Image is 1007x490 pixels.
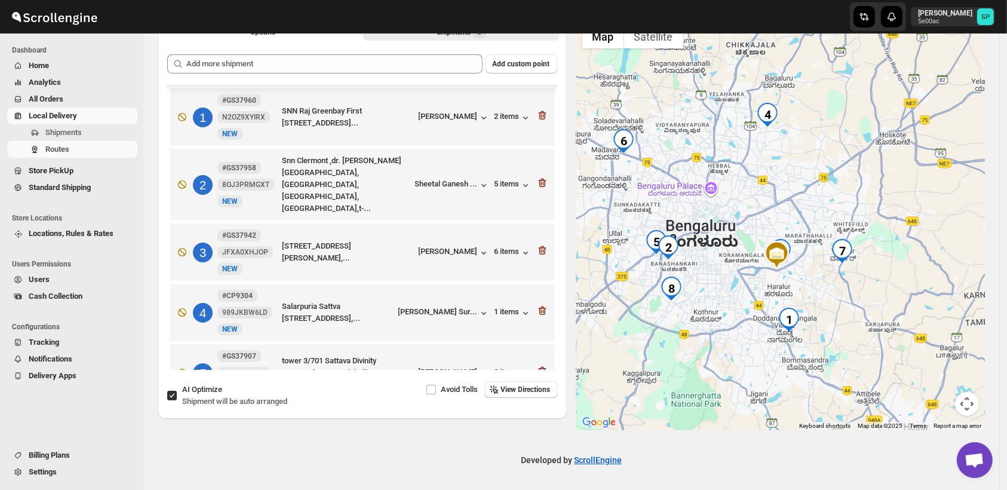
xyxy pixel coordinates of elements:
[29,183,91,192] span: Standard Shipping
[501,385,551,394] span: View Directions
[222,164,256,172] b: #GS37958
[182,385,222,394] span: AI Optimize
[29,467,57,476] span: Settings
[934,422,981,429] a: Report a map error
[222,96,256,105] b: #GS37960
[910,422,926,429] a: Terms (opens in new tab)
[918,8,972,18] p: [PERSON_NAME]
[419,247,490,259] button: [PERSON_NAME]
[29,371,76,380] span: Delivery Apps
[495,112,532,124] button: 2 items
[222,368,265,378] span: O86HISCPD8
[624,24,683,48] button: Show satellite imagery
[7,225,137,242] button: Locations, Rules & Rates
[282,240,414,264] div: [STREET_ADDRESS][PERSON_NAME],...
[7,271,137,288] button: Users
[29,61,49,70] span: Home
[45,128,82,137] span: Shipments
[158,45,567,375] div: Selected Shipments
[441,385,478,394] span: Avoid Tolls
[579,415,619,430] img: Google
[7,351,137,367] button: Notifications
[222,352,256,360] b: #GS37907
[222,197,238,206] span: NEW
[7,334,137,351] button: Tracking
[186,54,483,73] input: Add more shipment
[29,78,61,87] span: Analytics
[182,397,287,406] span: Shipment will be auto arranged
[495,367,532,379] button: 3 items
[799,422,851,430] button: Keyboard shortcuts
[918,18,972,25] p: 5e00ac
[495,307,532,319] button: 1 items
[222,265,238,273] span: NEW
[29,354,72,363] span: Notifications
[769,239,793,263] div: 3
[7,74,137,91] button: Analytics
[29,229,113,238] span: Locations, Rules & Rates
[644,230,668,254] div: 5
[45,145,69,154] span: Routes
[495,179,532,191] button: 5 items
[415,179,478,188] div: Sheetal Ganesh ...
[29,275,50,284] span: Users
[222,325,238,333] span: NEW
[398,307,478,316] div: [PERSON_NAME] Sur...
[29,166,73,175] span: Store PickUp
[830,239,854,263] div: 7
[222,112,265,122] span: N2OZ9XYIRX
[656,235,680,259] div: 2
[756,103,779,127] div: 4
[12,213,137,223] span: Store Locations
[493,59,550,69] span: Add custom point
[579,415,619,430] a: Open this area in Google Maps (opens a new window)
[582,24,624,48] button: Show street map
[222,231,256,240] b: #GS37942
[7,141,137,158] button: Routes
[222,130,238,138] span: NEW
[911,7,995,26] button: User menu
[7,367,137,384] button: Delivery Apps
[12,322,137,332] span: Configurations
[282,355,414,391] div: tower 3/701 Sattava Divinity Pantrapalya Nayandahalli, Sattava Divinity,Pantrapa...
[957,442,993,478] div: Open chat
[419,367,490,379] button: [PERSON_NAME]
[12,259,137,269] span: Users Permissions
[29,94,63,103] span: All Orders
[7,447,137,464] button: Billing Plans
[7,91,137,108] button: All Orders
[495,247,532,259] div: 6 items
[282,301,394,324] div: Salarpuria Sattva [STREET_ADDRESS],...
[10,2,99,32] img: ScrollEngine
[7,57,137,74] button: Home
[398,307,490,319] button: [PERSON_NAME] Sur...
[222,292,253,300] b: #CP9304
[521,454,622,466] p: Developed by
[777,308,801,332] div: 1
[282,105,414,129] div: SNN Raj Greenbay First [STREET_ADDRESS]...
[415,179,490,191] button: Sheetal Ganesh ...
[29,451,70,460] span: Billing Plans
[858,422,902,429] span: Map data ©2025
[193,303,213,323] div: 4
[574,455,622,465] a: ScrollEngine
[484,381,558,398] button: View Directions
[12,45,137,55] span: Dashboard
[29,338,59,347] span: Tracking
[193,108,213,127] div: 1
[29,111,77,120] span: Local Delivery
[222,180,269,189] span: 8OJ3PRMGXT
[612,129,635,153] div: 6
[977,8,994,25] span: Sulakshana Pundle
[7,288,137,305] button: Cash Collection
[193,175,213,195] div: 2
[419,112,490,124] button: [PERSON_NAME]
[222,247,268,257] span: JFXA0XHJOP
[955,392,979,416] button: Map camera controls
